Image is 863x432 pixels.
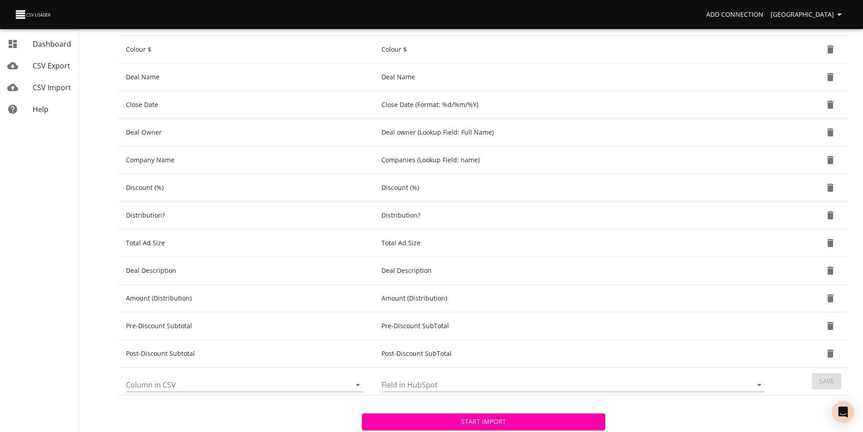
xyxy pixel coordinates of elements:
[820,94,841,116] button: Delete
[119,174,374,202] td: Discount (%)
[767,6,849,23] button: [GEOGRAPHIC_DATA]
[374,340,776,368] td: Post-Discount SubTotal
[820,66,841,88] button: Delete
[119,312,374,340] td: Pre-Discount Subtotal
[119,91,374,119] td: Close Date
[820,121,841,143] button: Delete
[820,260,841,282] button: Delete
[820,177,841,199] button: Delete
[374,36,776,63] td: Colour $
[119,202,374,229] td: Distribution?
[352,379,364,391] button: Open
[119,229,374,257] td: Total Ad Size
[119,340,374,368] td: Post-Discount Subtotal
[119,119,374,146] td: Deal Owner
[832,401,854,423] div: Open Intercom Messenger
[820,287,841,309] button: Delete
[33,61,70,71] span: CSV Export
[820,232,841,254] button: Delete
[374,229,776,257] td: Total Ad Size
[820,343,841,364] button: Delete
[374,174,776,202] td: Discount (%)
[374,91,776,119] td: Close Date (Format: %d/%m/%Y)
[820,149,841,171] button: Delete
[33,39,71,49] span: Dashboard
[374,119,776,146] td: Deal owner (Lookup Field: Full Name)
[119,146,374,174] td: Company Name
[33,83,71,92] span: CSV Import
[374,63,776,91] td: Deal Name
[362,413,605,430] button: Start Import
[706,9,763,20] span: Add Connection
[119,63,374,91] td: Deal Name
[119,257,374,285] td: Deal Description
[374,202,776,229] td: Distribution?
[771,9,845,20] span: [GEOGRAPHIC_DATA]
[374,312,776,340] td: Pre-Discount SubTotal
[820,315,841,337] button: Delete
[374,285,776,312] td: Amount (Distribution)
[14,8,53,21] img: CSV Loader
[820,204,841,226] button: Delete
[820,39,841,60] button: Delete
[119,285,374,312] td: Amount (Distribution)
[753,379,766,391] button: Open
[374,257,776,285] td: Deal Description
[369,416,598,427] span: Start Import
[374,146,776,174] td: Companies (Lookup Field: name)
[119,36,374,63] td: Colour $
[703,6,767,23] a: Add Connection
[33,104,48,114] span: Help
